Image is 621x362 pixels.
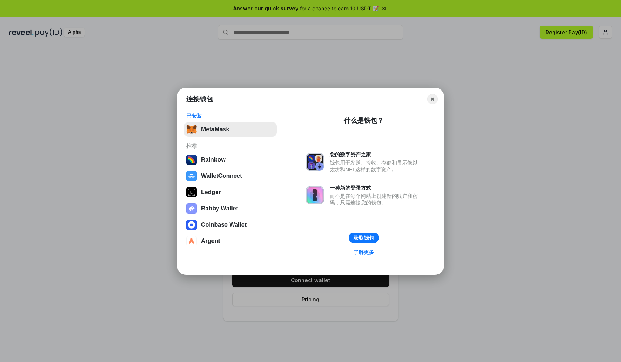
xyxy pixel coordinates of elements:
[184,169,277,183] button: WalletConnect
[186,236,197,246] img: svg+xml,%3Csvg%20width%3D%2228%22%20height%3D%2228%22%20viewBox%3D%220%200%2028%2028%22%20fill%3D...
[186,95,213,104] h1: 连接钱包
[344,116,384,125] div: 什么是钱包？
[186,171,197,181] img: svg+xml,%3Csvg%20width%3D%2228%22%20height%3D%2228%22%20viewBox%3D%220%200%2028%2028%22%20fill%3D...
[349,247,379,257] a: 了解更多
[201,238,220,244] div: Argent
[186,155,197,165] img: svg+xml,%3Csvg%20width%3D%22120%22%20height%3D%22120%22%20viewBox%3D%220%200%20120%20120%22%20fil...
[330,159,421,173] div: 钱包用于发送、接收、存储和显示像以太坊和NFT这样的数字资产。
[349,233,379,243] button: 获取钱包
[184,185,277,200] button: Ledger
[201,173,242,179] div: WalletConnect
[330,193,421,206] div: 而不是在每个网站上创建新的账户和密码，只需连接您的钱包。
[201,126,229,133] div: MetaMask
[186,143,275,149] div: 推荐
[184,201,277,216] button: Rabby Wallet
[330,185,421,191] div: 一种新的登录方式
[186,203,197,214] img: svg+xml,%3Csvg%20xmlns%3D%22http%3A%2F%2Fwww.w3.org%2F2000%2Fsvg%22%20fill%3D%22none%22%20viewBox...
[186,220,197,230] img: svg+xml,%3Csvg%20width%3D%2228%22%20height%3D%2228%22%20viewBox%3D%220%200%2028%2028%22%20fill%3D...
[184,234,277,248] button: Argent
[201,205,238,212] div: Rabby Wallet
[201,156,226,163] div: Rainbow
[427,94,438,104] button: Close
[184,152,277,167] button: Rainbow
[201,189,221,196] div: Ledger
[353,249,374,256] div: 了解更多
[201,221,247,228] div: Coinbase Wallet
[353,234,374,241] div: 获取钱包
[306,153,324,171] img: svg+xml,%3Csvg%20xmlns%3D%22http%3A%2F%2Fwww.w3.org%2F2000%2Fsvg%22%20fill%3D%22none%22%20viewBox...
[330,151,421,158] div: 您的数字资产之家
[186,112,275,119] div: 已安装
[184,122,277,137] button: MetaMask
[186,187,197,197] img: svg+xml,%3Csvg%20xmlns%3D%22http%3A%2F%2Fwww.w3.org%2F2000%2Fsvg%22%20width%3D%2228%22%20height%3...
[186,124,197,135] img: svg+xml,%3Csvg%20fill%3D%22none%22%20height%3D%2233%22%20viewBox%3D%220%200%2035%2033%22%20width%...
[306,186,324,204] img: svg+xml,%3Csvg%20xmlns%3D%22http%3A%2F%2Fwww.w3.org%2F2000%2Fsvg%22%20fill%3D%22none%22%20viewBox...
[184,217,277,232] button: Coinbase Wallet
